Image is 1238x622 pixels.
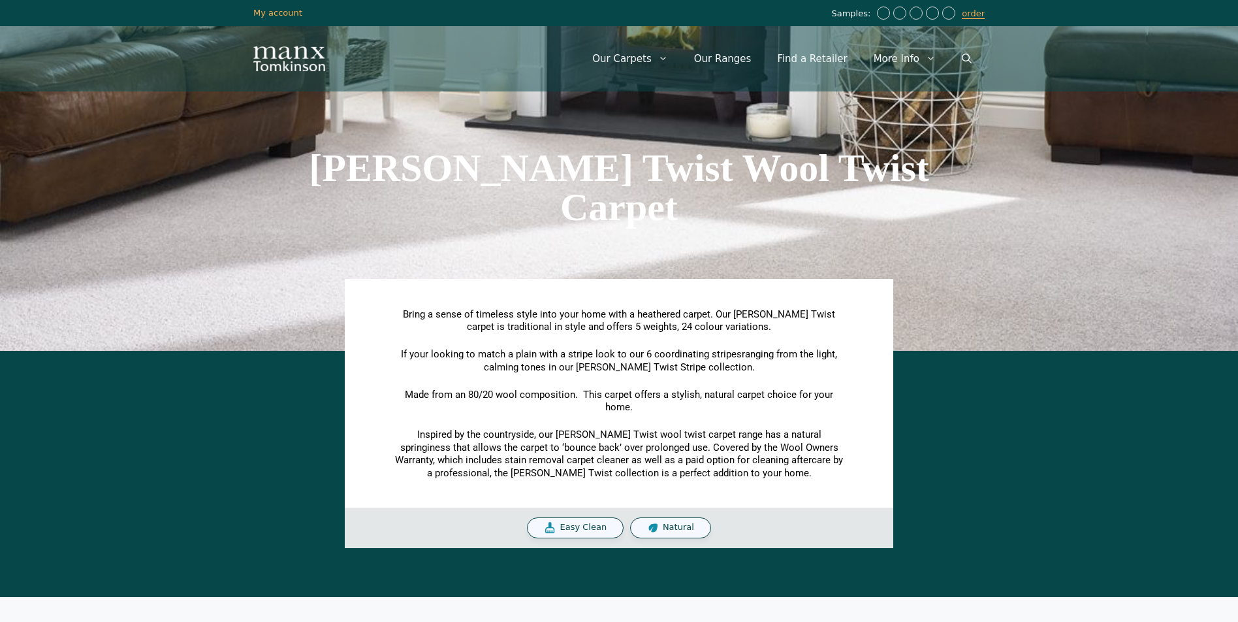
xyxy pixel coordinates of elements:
a: Our Ranges [681,39,765,78]
p: Inspired by the countryside, our [PERSON_NAME] Twist wool twist carpet range has a natural spring... [394,429,844,480]
h1: [PERSON_NAME] Twist Wool Twist Carpet [253,148,985,227]
a: order [962,8,985,19]
a: More Info [861,39,949,78]
nav: Primary [579,39,985,78]
a: Find a Retailer [764,39,860,78]
a: Open Search Bar [949,39,985,78]
span: Easy Clean [560,522,607,533]
a: Our Carpets [579,39,681,78]
span: Samples: [831,8,874,20]
a: My account [253,8,302,18]
p: Bring a sense of timeless style into your home with a heathered carpet. Our [PERSON_NAME] Twist c... [394,308,844,334]
img: Manx Tomkinson [253,46,325,71]
span: Natural [663,522,694,533]
p: Made from an 80/20 wool composition. This carpet offers a stylish, natural carpet choice for your... [394,389,844,414]
span: ranging from the light, calming tones in our [PERSON_NAME] Twist Stripe collection. [484,348,838,373]
p: If your looking to match a plain with a stripe look to our 6 coordinating stripes [394,348,844,374]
